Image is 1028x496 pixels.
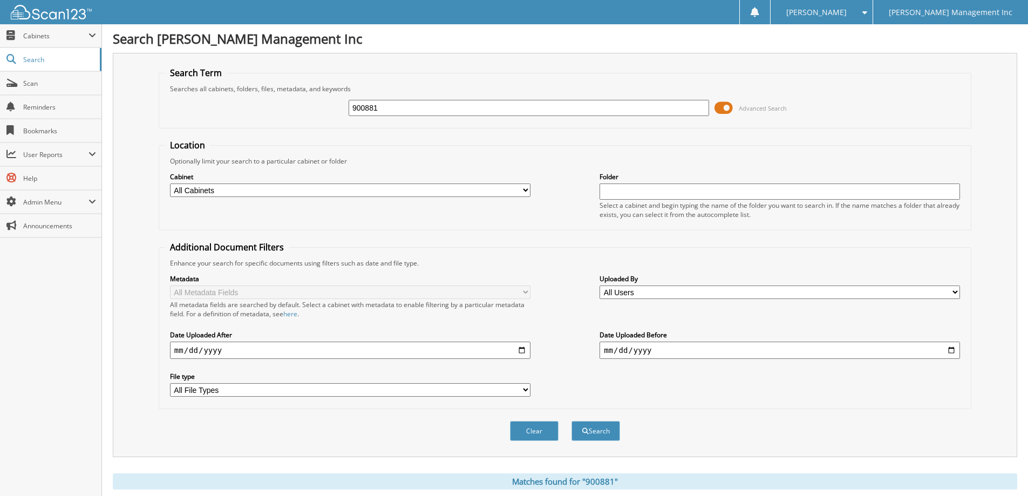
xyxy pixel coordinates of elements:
span: User Reports [23,150,88,159]
label: Metadata [170,274,530,283]
label: Date Uploaded Before [600,330,960,339]
div: Matches found for "900881" [113,473,1017,490]
span: Reminders [23,103,96,112]
div: All metadata fields are searched by default. Select a cabinet with metadata to enable filtering b... [170,300,530,318]
span: Cabinets [23,31,88,40]
label: Folder [600,172,960,181]
label: File type [170,372,530,381]
div: Select a cabinet and begin typing the name of the folder you want to search in. If the name match... [600,201,960,219]
label: Uploaded By [600,274,960,283]
legend: Additional Document Filters [165,241,289,253]
label: Date Uploaded After [170,330,530,339]
legend: Location [165,139,210,151]
img: scan123-logo-white.svg [11,5,92,19]
h1: Search [PERSON_NAME] Management Inc [113,30,1017,47]
span: Bookmarks [23,126,96,135]
a: here [283,309,297,318]
input: start [170,342,530,359]
span: Scan [23,79,96,88]
span: [PERSON_NAME] [786,9,847,16]
div: Optionally limit your search to a particular cabinet or folder [165,157,965,166]
span: Announcements [23,221,96,230]
legend: Search Term [165,67,227,79]
input: end [600,342,960,359]
span: Help [23,174,96,183]
span: Admin Menu [23,198,88,207]
div: Enhance your search for specific documents using filters such as date and file type. [165,259,965,268]
button: Clear [510,421,559,441]
div: Searches all cabinets, folders, files, metadata, and keywords [165,84,965,93]
label: Cabinet [170,172,530,181]
button: Search [571,421,620,441]
span: [PERSON_NAME] Management Inc [889,9,1012,16]
span: Advanced Search [739,104,787,112]
span: Search [23,55,94,64]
